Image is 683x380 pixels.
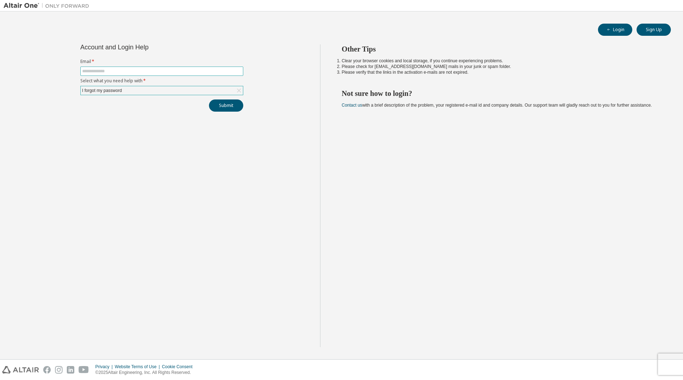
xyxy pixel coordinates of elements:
div: Privacy [95,364,115,370]
img: linkedin.svg [67,366,74,374]
p: © 2025 Altair Engineering, Inc. All Rights Reserved. [95,370,197,376]
button: Login [598,24,632,36]
img: instagram.svg [55,366,63,374]
button: Sign Up [637,24,671,36]
label: Email [80,59,243,64]
div: Account and Login Help [80,44,211,50]
li: Clear your browser cookies and local storage, if you continue experiencing problems. [342,58,658,64]
img: altair_logo.svg [2,366,39,374]
label: Select what you need help with [80,78,243,84]
img: facebook.svg [43,366,51,374]
h2: Other Tips [342,44,658,54]
div: I forgot my password [81,87,123,94]
div: I forgot my password [81,86,243,95]
img: youtube.svg [79,366,89,374]
div: Website Terms of Use [115,364,162,370]
a: Contact us [342,103,362,108]
button: Submit [209,99,243,112]
div: Cookie Consent [162,364,196,370]
span: with a brief description of the problem, your registered e-mail id and company details. Our suppo... [342,103,652,108]
li: Please verify that the links in the activation e-mails are not expired. [342,69,658,75]
li: Please check for [EMAIL_ADDRESS][DOMAIN_NAME] mails in your junk or spam folder. [342,64,658,69]
h2: Not sure how to login? [342,89,658,98]
img: Altair One [4,2,93,9]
